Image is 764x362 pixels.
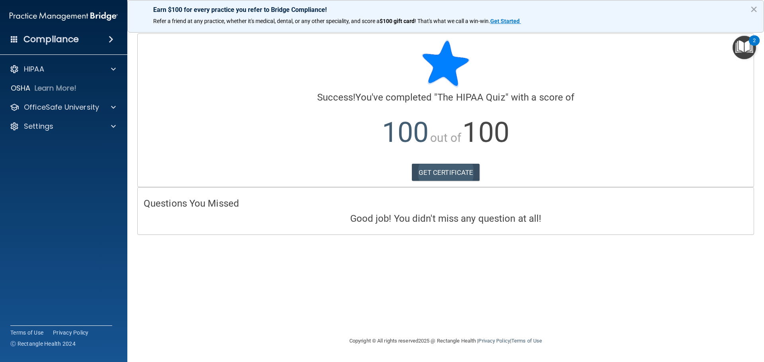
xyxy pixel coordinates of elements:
[10,8,118,24] img: PMB logo
[490,18,520,24] strong: Get Started
[24,103,99,112] p: OfficeSafe University
[24,64,44,74] p: HIPAA
[10,340,76,348] span: Ⓒ Rectangle Health 2024
[415,18,490,24] span: ! That's what we call a win-win.
[300,328,591,354] div: Copyright © All rights reserved 2025 @ Rectangle Health | |
[35,83,77,93] p: Learn More!
[10,122,116,131] a: Settings
[144,198,748,209] h4: Questions You Missed
[750,3,758,15] button: Close
[11,83,31,93] p: OSHA
[430,131,462,145] span: out of
[317,92,356,103] span: Success!
[153,18,380,24] span: Refer a friend at any practice, whether it's medical, dental, or any other speciality, and score a
[10,64,116,74] a: HIPAA
[10,329,43,337] a: Terms of Use
[380,18,415,24] strong: $100 gift card
[53,329,89,337] a: Privacy Policy
[10,103,116,112] a: OfficeSafe University
[490,18,521,24] a: Get Started
[437,92,505,103] span: The HIPAA Quiz
[144,92,748,103] h4: You've completed " " with a score of
[412,164,480,181] a: GET CERTIFICATE
[462,116,509,149] span: 100
[382,116,429,149] span: 100
[144,213,748,224] h4: Good job! You didn't miss any question at all!
[753,41,756,51] div: 2
[153,6,738,14] p: Earn $100 for every practice you refer to Bridge Compliance!
[733,36,756,59] button: Open Resource Center, 2 new notifications
[511,338,542,344] a: Terms of Use
[23,34,79,45] h4: Compliance
[24,122,53,131] p: Settings
[478,338,510,344] a: Privacy Policy
[422,40,470,87] img: blue-star-rounded.9d042014.png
